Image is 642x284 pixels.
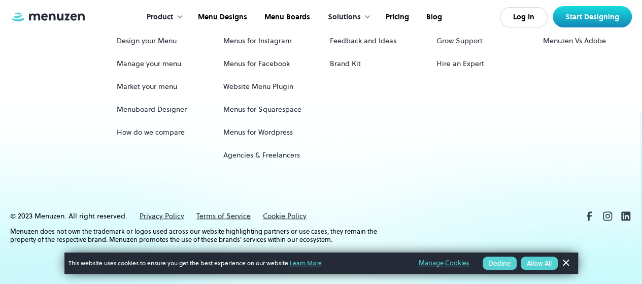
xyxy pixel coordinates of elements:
[10,210,127,222] div: © 2023 Menuzen. All right reserved.
[290,259,322,267] a: Learn More
[436,54,484,73] a: Hire an Expert
[553,6,632,27] a: Start Designing
[483,257,517,270] button: Decline
[376,2,417,33] a: Pricing
[196,210,251,222] a: Terms of Service
[223,54,290,73] a: Menus for Facebook
[330,31,396,50] a: Feedback and Ideas
[263,210,307,222] a: Cookie Policy
[328,12,361,23] div: Solutions
[330,54,361,73] a: Brand Kit
[223,31,292,50] a: Menus for Instagram
[558,256,573,271] a: Dismiss Banner
[147,12,173,23] div: Product
[140,210,184,222] a: Privacy Policy
[417,2,450,33] a: Blog
[436,31,483,50] a: Grow Support
[500,7,548,27] a: Log In
[137,2,188,33] div: Product
[223,146,300,165] a: Agencies & Freelancers
[543,31,606,50] a: Menuzen Vs Adobe
[188,2,255,33] a: Menu Designs
[117,123,185,142] a: How do we compare
[69,259,404,268] span: This website uses cookies to ensure you get the best experience on our website.
[10,227,395,243] p: Menuzen does not own the trademark or logos used across our website highlighting partners or use ...
[117,77,177,96] a: Market your menu
[117,31,177,50] a: Design your Menu
[117,100,187,119] a: Menuboard Designer
[223,123,293,142] a: Menus for Wordpress
[223,100,301,119] a: Menus for Squarespace
[318,2,376,33] div: Solutions
[223,77,293,96] a: Website Menu Plugin
[117,54,181,73] a: Manage your menu
[419,258,469,269] a: Manage Cookies
[521,257,558,270] button: Allow All
[255,2,318,33] a: Menu Boards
